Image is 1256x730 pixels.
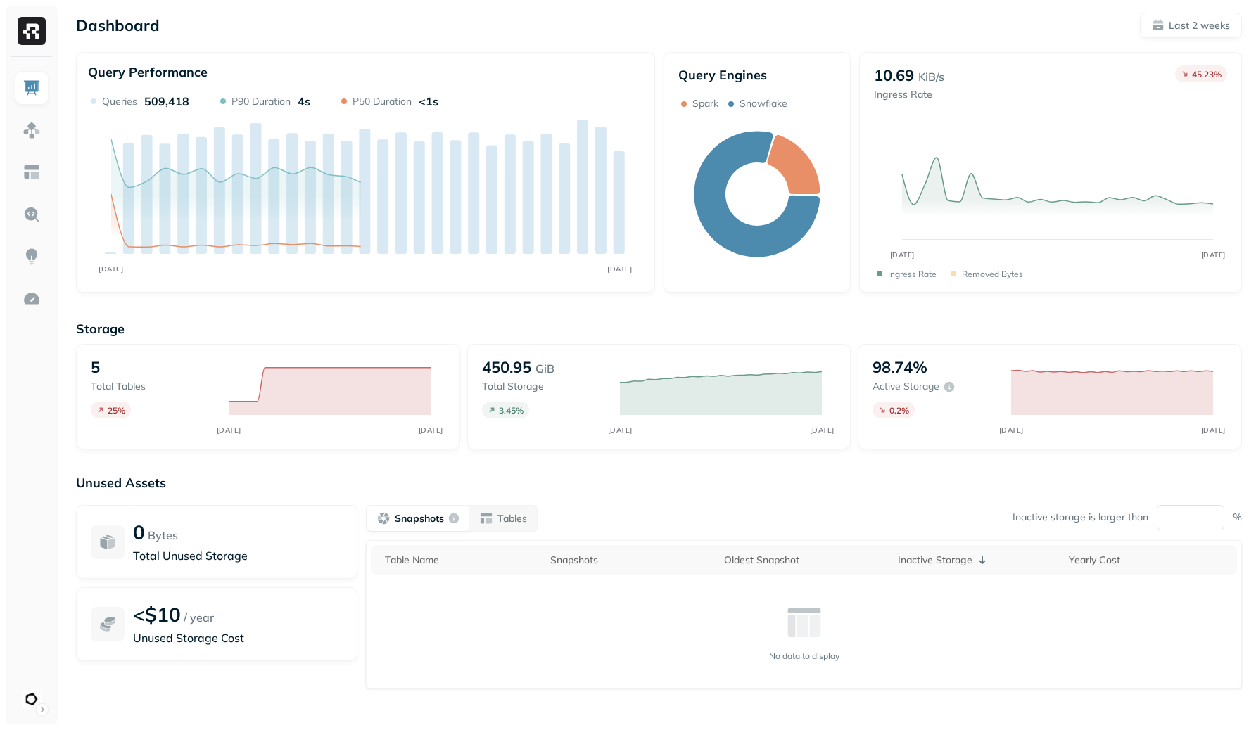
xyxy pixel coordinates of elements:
[1069,553,1231,567] div: Yearly Cost
[184,609,214,626] p: / year
[22,689,42,709] img: Ludeo
[91,380,215,393] p: Total tables
[99,264,123,273] tspan: [DATE]
[1233,511,1242,524] p: %
[76,475,1242,491] p: Unused Assets
[148,527,178,544] p: Bytes
[91,357,100,377] p: 5
[108,405,125,416] p: 25 %
[678,67,836,83] p: Query Engines
[497,512,527,525] p: Tables
[217,425,241,435] tspan: [DATE]
[873,380,939,393] p: Active storage
[419,425,443,435] tspan: [DATE]
[23,121,41,139] img: Assets
[889,250,914,260] tspan: [DATE]
[740,97,787,110] p: Snowflake
[809,425,834,435] tspan: [DATE]
[133,547,343,564] p: Total Unused Storage
[133,520,145,544] p: 0
[1140,13,1242,38] button: Last 2 weeks
[898,553,972,567] p: Inactive Storage
[231,95,291,108] p: P90 Duration
[353,95,412,108] p: P50 Duration
[874,88,944,101] p: Ingress Rate
[23,79,41,97] img: Dashboard
[874,65,914,85] p: 10.69
[888,269,937,279] p: Ingress Rate
[395,512,444,525] p: Snapshots
[133,629,343,646] p: Unused Storage Cost
[23,248,41,266] img: Insights
[724,553,887,567] div: Oldest Snapshot
[23,205,41,224] img: Query Explorer
[144,94,189,108] p: 509,418
[23,163,41,181] img: Asset Explorer
[535,360,554,377] p: GiB
[23,290,41,308] img: Optimization
[692,97,718,110] p: Spark
[889,405,909,416] p: 0.2 %
[1192,69,1222,79] p: 45.23 %
[918,68,944,85] p: KiB/s
[18,17,46,45] img: Ryft
[88,64,208,80] p: Query Performance
[1200,425,1225,435] tspan: [DATE]
[607,425,632,435] tspan: [DATE]
[998,425,1023,435] tspan: [DATE]
[76,15,160,35] p: Dashboard
[962,269,1023,279] p: Removed bytes
[133,602,181,627] p: <$10
[482,357,531,377] p: 450.95
[1013,511,1148,524] p: Inactive storage is larger than
[873,357,927,377] p: 98.74%
[102,95,137,108] p: Queries
[385,553,539,567] div: Table Name
[769,651,839,661] p: No data to display
[607,264,632,273] tspan: [DATE]
[1169,19,1230,32] p: Last 2 weeks
[298,94,310,108] p: 4s
[419,94,438,108] p: <1s
[550,553,713,567] div: Snapshots
[1200,250,1225,260] tspan: [DATE]
[76,321,1242,337] p: Storage
[482,380,606,393] p: Total storage
[499,405,524,416] p: 3.45 %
